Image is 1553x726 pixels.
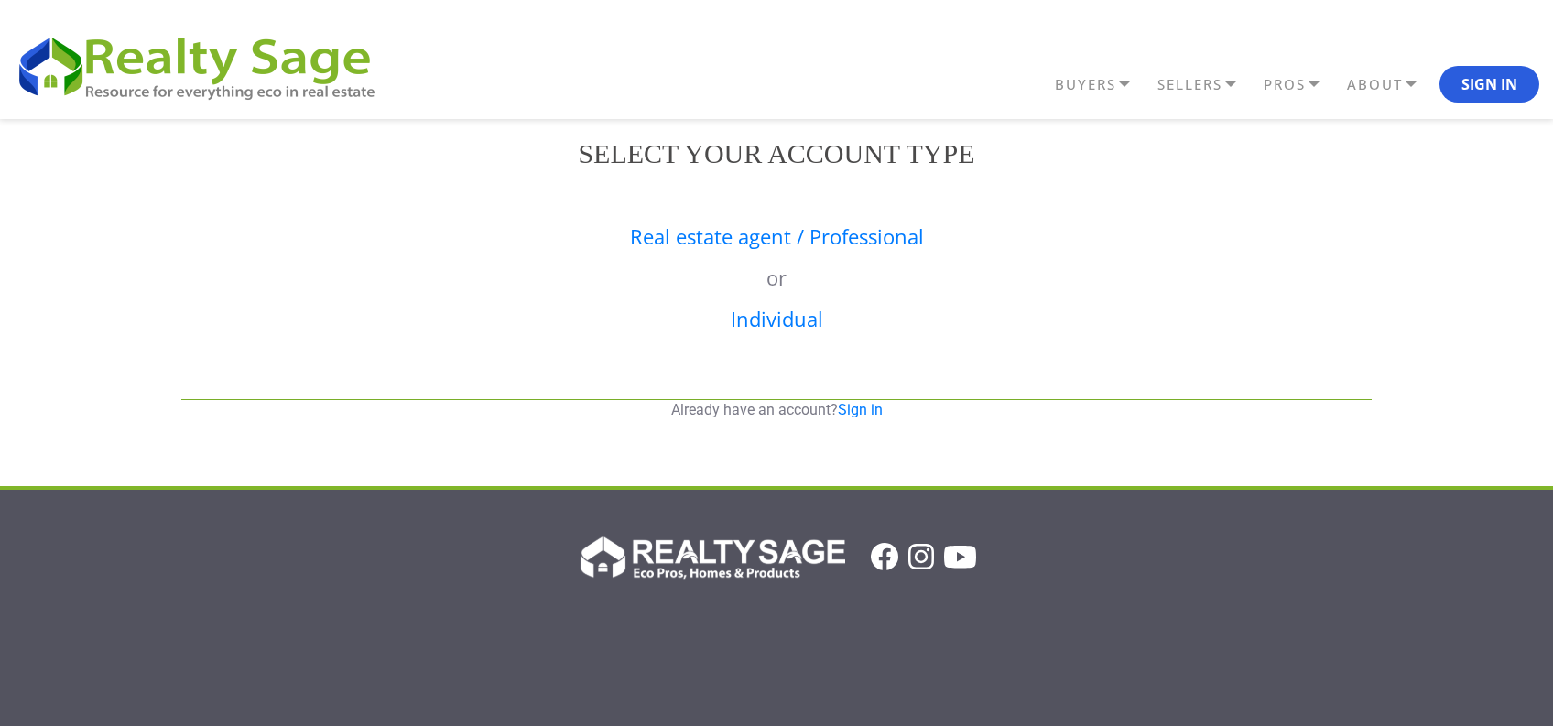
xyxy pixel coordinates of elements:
[731,305,823,332] a: Individual
[1259,69,1342,101] a: PROS
[630,222,924,250] a: Real estate agent / Professional
[1153,69,1259,101] a: SELLERS
[168,198,1385,381] div: or
[14,29,394,103] img: REALTY SAGE
[181,400,1372,420] p: Already have an account?
[1342,69,1439,101] a: ABOUT
[838,401,883,418] a: Sign in
[168,137,1385,170] h2: Select your account type
[1439,66,1539,103] button: Sign In
[1050,69,1153,101] a: BUYERS
[577,531,845,582] img: Realty Sage Logo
